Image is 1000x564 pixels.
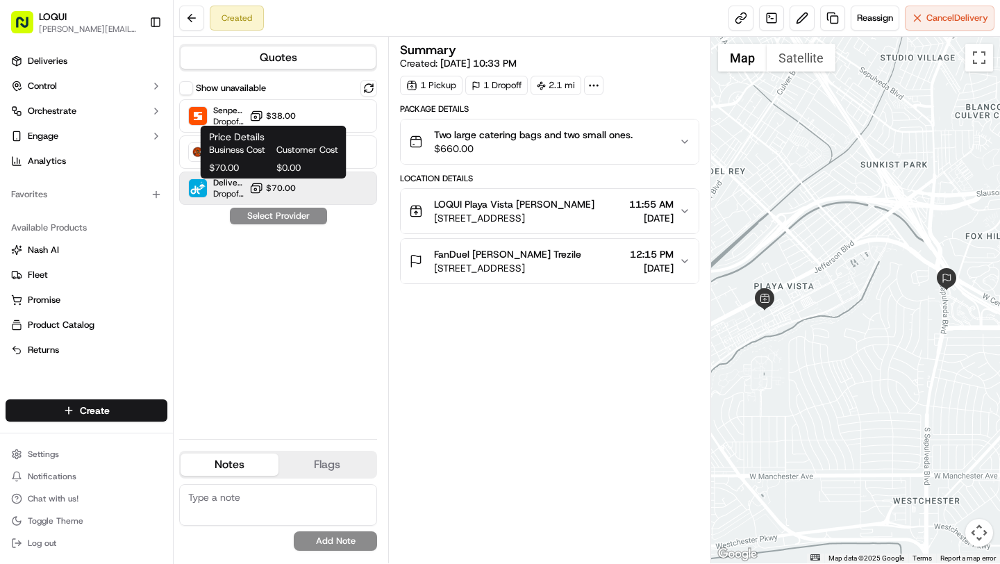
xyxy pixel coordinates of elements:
[465,76,528,95] div: 1 Dropoff
[209,130,338,144] h1: Price Details
[965,519,993,547] button: Map camera controls
[189,179,207,197] img: DeliverThat
[400,103,699,115] div: Package Details
[98,306,168,317] a: Powered byPylon
[39,10,67,24] span: LOQUI
[715,545,760,563] img: Google
[905,6,994,31] button: CancelDelivery
[629,197,674,211] span: 11:55 AM
[196,82,266,94] label: Show unavailable
[6,399,167,422] button: Create
[28,80,57,92] span: Control
[28,55,67,67] span: Deliveries
[434,197,594,211] span: LOQUI Playa Vista [PERSON_NAME]
[400,44,456,56] h3: Summary
[36,90,250,104] input: Got a question? Start typing here...
[940,554,996,562] a: Report a map error
[6,75,167,97] button: Control
[14,181,93,192] div: Past conversations
[630,247,674,261] span: 12:15 PM
[401,239,698,283] button: FanDuel [PERSON_NAME] Trezile[STREET_ADDRESS]12:15 PM[DATE]
[14,14,42,42] img: Nash
[28,155,66,167] span: Analytics
[440,57,517,69] span: [DATE] 10:33 PM
[718,44,767,72] button: Show street map
[14,133,39,158] img: 1736555255976-a54dd68f-1ca7-489b-9aae-adbdc363a1c4
[11,319,162,331] a: Product Catalog
[11,294,162,306] a: Promise
[209,144,271,156] span: Business Cost
[6,314,167,336] button: Product Catalog
[213,105,244,116] span: Senpex (small package)
[276,144,338,156] span: Customer Cost
[434,142,633,156] span: $660.00
[209,162,271,174] span: $70.00
[213,116,244,127] span: Dropoff ETA 1 hour
[28,449,59,460] span: Settings
[47,133,228,147] div: Start new chat
[115,215,120,226] span: •
[28,471,76,482] span: Notifications
[266,183,296,194] span: $70.00
[266,110,296,122] span: $38.00
[629,211,674,225] span: [DATE]
[434,247,581,261] span: FanDuel [PERSON_NAME] Trezile
[249,181,296,195] button: $70.00
[630,261,674,275] span: [DATE]
[965,44,993,72] button: Toggle fullscreen view
[828,554,904,562] span: Map data ©2025 Google
[181,47,376,69] button: Quotes
[131,273,223,287] span: API Documentation
[28,515,83,526] span: Toggle Theme
[926,12,988,24] span: Cancel Delivery
[213,188,244,199] span: Dropoff ETA -
[39,24,138,35] button: [PERSON_NAME][EMAIL_ADDRESS][DOMAIN_NAME]
[6,6,144,39] button: LOQUI[PERSON_NAME][EMAIL_ADDRESS][DOMAIN_NAME]
[400,56,517,70] span: Created:
[531,76,581,95] div: 2.1 mi
[6,183,167,206] div: Favorites
[434,128,633,142] span: Two large catering bags and two small ones.
[14,202,36,224] img: Alwin
[11,344,162,356] a: Returns
[6,467,167,486] button: Notifications
[767,44,835,72] button: Show satellite imagery
[14,274,25,285] div: 📗
[11,244,162,256] a: Nash AI
[43,215,112,226] span: [PERSON_NAME]
[400,76,462,95] div: 1 Pickup
[28,493,78,504] span: Chat with us!
[215,178,253,194] button: See all
[28,216,39,227] img: 1736555255976-a54dd68f-1ca7-489b-9aae-adbdc363a1c4
[434,261,581,275] span: [STREET_ADDRESS]
[28,105,76,117] span: Orchestrate
[189,107,207,125] img: Senpex (small package)
[276,162,338,174] span: $0.00
[112,267,228,292] a: 💻API Documentation
[400,173,699,184] div: Location Details
[236,137,253,154] button: Start new chat
[6,150,167,172] a: Analytics
[278,454,376,476] button: Flags
[181,454,278,476] button: Notes
[249,109,296,123] button: $38.00
[6,100,167,122] button: Orchestrate
[851,6,899,31] button: Reassign
[14,56,253,78] p: Welcome 👋
[434,211,594,225] span: [STREET_ADDRESS]
[28,269,48,281] span: Fleet
[28,273,106,287] span: Knowledge Base
[80,404,110,417] span: Create
[912,554,932,562] a: Terms (opens in new tab)
[28,294,60,306] span: Promise
[123,215,151,226] span: [DATE]
[6,239,167,261] button: Nash AI
[47,147,176,158] div: We're available if you need us!
[28,344,59,356] span: Returns
[11,269,162,281] a: Fleet
[401,189,698,233] button: LOQUI Playa Vista [PERSON_NAME][STREET_ADDRESS]11:55 AM[DATE]
[6,50,167,72] a: Deliveries
[28,319,94,331] span: Product Catalog
[6,289,167,311] button: Promise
